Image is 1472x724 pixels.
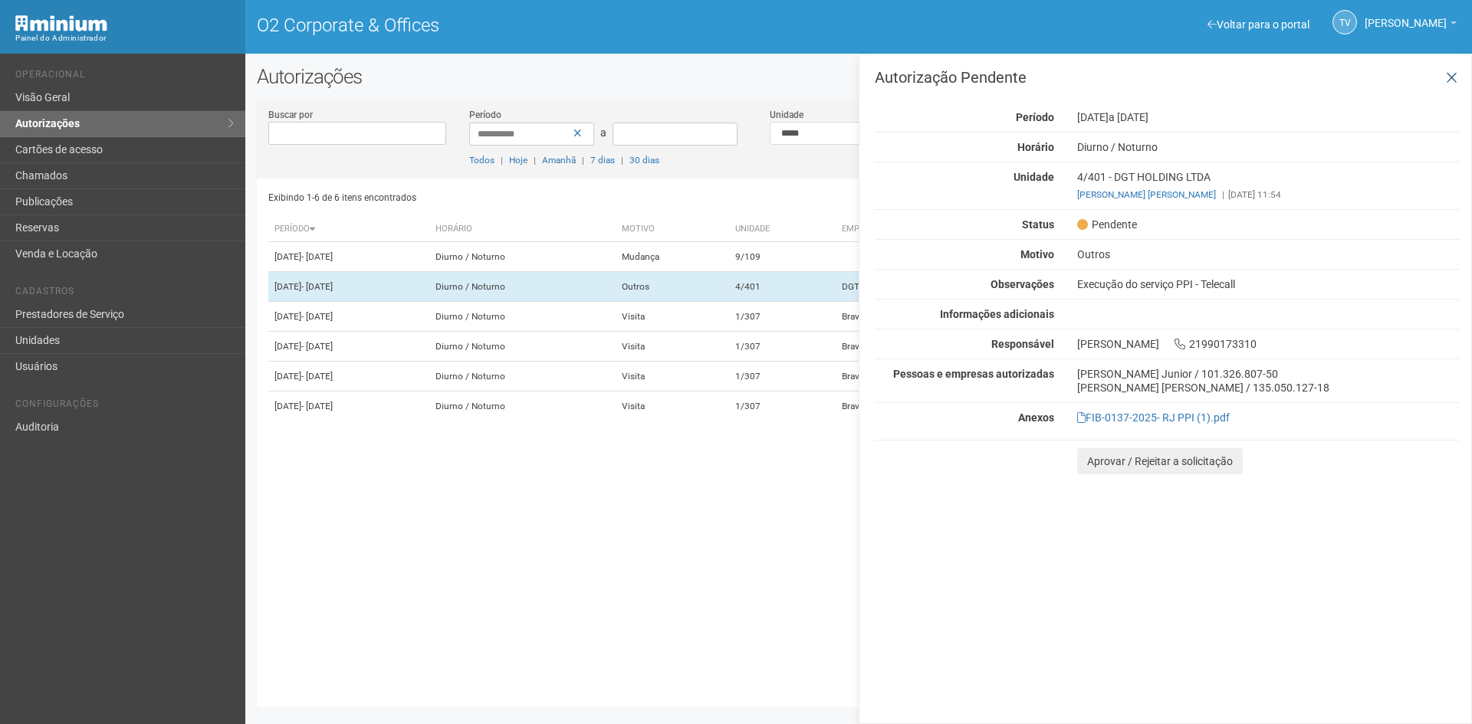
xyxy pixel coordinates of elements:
div: Outros [1066,247,1471,261]
td: [DATE] [268,391,429,421]
div: [PERSON_NAME] 21990173310 [1066,337,1471,351]
td: Diurno / Noturno [429,242,616,272]
td: Visita [616,302,729,332]
th: Unidade [729,217,836,242]
td: 1/307 [729,391,836,421]
div: [PERSON_NAME] Junior / 101.326.807-50 [1077,367,1460,381]
td: Diurno / Noturno [429,272,616,302]
td: Visita [616,362,729,391]
td: [DATE] [268,302,429,332]
td: Diurno / Noturno [429,391,616,421]
td: Bravy [836,332,1047,362]
div: 4/401 - DGT HOLDING LTDA [1066,170,1471,201]
td: Diurno / Noturno [429,332,616,362]
td: 1/307 [729,362,836,391]
a: Hoje [509,155,527,165]
span: a [DATE] [1109,111,1148,123]
a: FIB-0137-2025- RJ PPI (1).pdf [1077,411,1230,424]
strong: Unidade [1014,171,1054,183]
th: Período [268,217,429,242]
div: [DATE] [1066,110,1471,124]
span: | [1222,189,1224,200]
a: [PERSON_NAME] [1365,19,1457,31]
a: TV [1332,10,1357,34]
div: Diurno / Noturno [1066,140,1471,154]
th: Empresa [836,217,1047,242]
label: Buscar por [268,108,313,122]
td: Mudança [616,242,729,272]
span: | [582,155,584,165]
span: - [DATE] [301,341,333,352]
strong: Responsável [991,338,1054,350]
div: [PERSON_NAME] [PERSON_NAME] / 135.050.127-18 [1077,381,1460,395]
strong: Horário [1017,141,1054,153]
li: Cadastros [15,286,234,302]
td: 4/401 [729,272,836,302]
label: Período [469,108,501,122]
div: Painel do Administrador [15,31,234,45]
strong: Informações adicionais [940,308,1054,320]
td: [DATE] [268,332,429,362]
span: Thayane Vasconcelos Torres [1365,2,1447,29]
th: Horário [429,217,616,242]
td: Visita [616,332,729,362]
td: [DATE] [268,242,429,272]
td: Bravy [836,391,1047,421]
a: [PERSON_NAME] [PERSON_NAME] [1077,189,1216,200]
span: | [501,155,503,165]
span: | [621,155,623,165]
strong: Observações [991,278,1054,290]
a: 30 dias [629,155,659,165]
td: 1/307 [729,302,836,332]
h3: Autorização Pendente [875,70,1460,85]
strong: Motivo [1020,248,1054,260]
td: Bravy [836,362,1047,391]
th: Motivo [616,217,729,242]
td: Visita [616,391,729,421]
td: [DATE] [268,272,429,302]
td: Outros [616,272,729,302]
td: 1/307 [729,332,836,362]
td: Bravy [836,302,1047,332]
strong: Período [1016,111,1054,123]
strong: Status [1022,218,1054,231]
span: Pendente [1077,218,1137,231]
img: Minium [15,15,107,31]
a: Todos [469,155,495,165]
span: - [DATE] [301,371,333,382]
td: Diurno / Noturno [429,302,616,332]
span: - [DATE] [301,251,333,262]
div: Exibindo 1-6 de 6 itens encontrados [268,186,854,209]
span: a [600,126,606,139]
h1: O2 Corporate & Offices [257,15,847,35]
li: Configurações [15,398,234,414]
td: DGT HOLDING LTDA [836,272,1047,302]
h2: Autorizações [257,65,1460,88]
td: 9/109 [729,242,836,272]
button: Aprovar / Rejeitar a solicitação [1077,448,1243,474]
td: Diurno / Noturno [429,362,616,391]
a: 7 dias [590,155,615,165]
li: Operacional [15,69,234,85]
strong: Anexos [1018,411,1054,424]
a: Voltar para o portal [1207,18,1309,31]
td: [DATE] [268,362,429,391]
span: - [DATE] [301,281,333,292]
a: Amanhã [542,155,576,165]
strong: Pessoas e empresas autorizadas [893,368,1054,380]
div: [DATE] 11:54 [1077,188,1460,201]
label: Unidade [770,108,803,122]
span: - [DATE] [301,401,333,411]
div: Execução do serviço PPI - Telecall [1066,277,1471,291]
span: - [DATE] [301,311,333,322]
span: | [534,155,536,165]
